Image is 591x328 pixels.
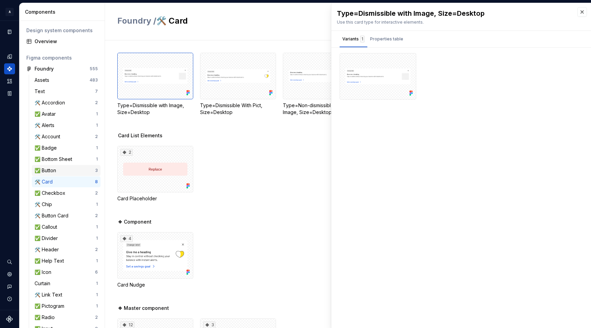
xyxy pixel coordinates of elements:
div: Use this card type for interactive elements. [337,20,570,25]
div: Design system components [26,27,98,34]
a: Overview [24,36,101,47]
div: 4Card Nudge [117,232,193,288]
div: Components [4,63,15,74]
span: Card List Elements [118,132,162,139]
a: 🛠️ Card8 [32,176,101,187]
a: Documentation [4,26,15,37]
div: 1 [96,156,98,162]
a: ✅ Icon6 [32,267,101,278]
a: 🛠️ Alerts1 [32,120,101,131]
a: Text7 [32,86,101,97]
div: Card Nudge [117,281,193,288]
span: Foundry / [117,16,156,26]
a: ✅ Button3 [32,165,101,176]
a: ✅ Divider1 [32,233,101,244]
div: 1 [96,236,98,241]
div: Type=Dismissible With Pict, Size=Desktop [200,102,276,116]
div: 🛠️ Header [35,246,62,253]
a: 🛠️ Button Card2 [32,210,101,221]
div: 🛠️ Button Card [35,212,71,219]
div: 1 [96,202,98,207]
div: Figma components [26,54,98,61]
div: Type=Dismissible With Pict, Size=Desktop [200,53,276,116]
div: Type=Dismissible with Image, Size=Desktop [337,9,570,18]
div: 1 [96,303,98,309]
a: ✅ Pictogram1 [32,301,101,312]
a: Supernova Logo [6,316,13,323]
button: A [1,4,18,19]
div: A [5,8,14,16]
a: Design tokens [4,51,15,62]
a: 🛠️ Account2 [32,131,101,142]
div: Text [35,88,48,95]
div: 2 [95,247,98,252]
div: 1 [96,258,98,264]
div: ✅ Badge [35,144,60,151]
div: 1 [96,224,98,230]
div: 8 [95,179,98,185]
a: ✅ Callout1 [32,222,101,232]
div: Type=Non-dismissible With Image, Size=Desktop [283,53,359,116]
div: Assets [35,77,52,84]
div: ✅ Icon [35,269,54,276]
a: Curtain1 [32,278,101,289]
span: ❖ Component [118,218,152,225]
div: 3 [95,168,98,173]
a: Storybook stories [4,88,15,99]
div: 483 [90,77,98,83]
div: 2 [95,315,98,320]
div: 1 [96,145,98,151]
a: 🛠️ Chip1 [32,199,101,210]
div: 1 [360,36,365,42]
div: 1 [96,123,98,128]
div: 6 [95,269,98,275]
a: 🛠️ Accordion2 [32,97,101,108]
a: ✅ Radio2 [32,312,101,323]
div: 1 [96,281,98,286]
div: Type=Dismissible with Image, Size=Desktop [117,102,193,116]
div: ✅ Pictogram [35,303,67,310]
a: 🛠️ Header2 [32,244,101,255]
div: 1 [96,111,98,117]
a: ✅ Help Text1 [32,255,101,266]
div: Type=Non-dismissible With Image, Size=Desktop [283,102,359,116]
a: Assets483 [32,75,101,86]
div: 🛠️ Accordion [35,99,68,106]
div: 🛠️ Account [35,133,63,140]
a: Assets [4,76,15,87]
button: Search ⌘K [4,256,15,267]
div: Overview [35,38,98,45]
div: ✅ Button [35,167,59,174]
div: Curtain [35,280,53,287]
div: ✅ Divider [35,235,61,242]
div: Type=Dismissible with Image, Size=Desktop [117,53,193,116]
div: 2 [95,100,98,105]
a: ✅ Checkbox2 [32,188,101,199]
a: ✅ Bottom Sheet1 [32,154,101,165]
div: 7 [95,89,98,94]
div: ✅ Radio [35,314,57,321]
span: ❖ Master component [118,305,169,312]
a: ✅ Badge1 [32,142,101,153]
div: ✅ Checkbox [35,190,68,197]
h2: 🛠️ Card [117,15,482,26]
div: 2 [95,134,98,139]
div: ✅ Bottom Sheet [35,156,75,163]
div: ✅ Help Text [35,257,67,264]
div: 🛠️ Card [35,178,55,185]
a: Settings [4,269,15,280]
div: 2 [95,213,98,218]
div: 4 [120,235,133,242]
div: 1 [96,292,98,298]
div: 2Card Placeholder [117,146,193,202]
button: Contact support [4,281,15,292]
div: Foundry [35,65,54,72]
div: Variants [342,36,365,42]
div: Properties table [370,36,403,42]
div: 🛠️ Chip [35,201,55,208]
div: ✅ Callout [35,224,60,230]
